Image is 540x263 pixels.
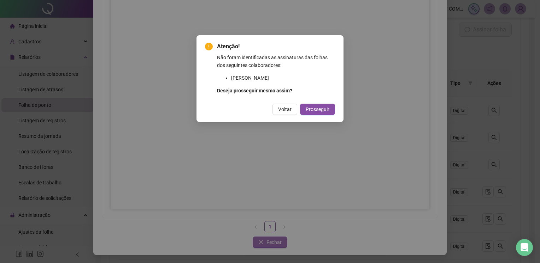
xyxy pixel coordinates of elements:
span: Prosseguir [306,105,329,113]
span: exclamation-circle [205,43,213,50]
strong: Deseja prosseguir mesmo assim? [217,88,292,93]
span: Atenção! [217,42,335,51]
span: Voltar [278,105,292,113]
li: [PERSON_NAME] [231,74,335,82]
div: Open Intercom Messenger [516,239,533,256]
button: Voltar [272,104,297,115]
button: Prosseguir [300,104,335,115]
p: Não foram identificadas as assinaturas das folhas dos seguintes colaboradores: [217,54,335,69]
